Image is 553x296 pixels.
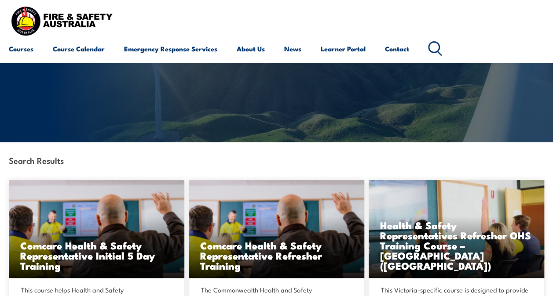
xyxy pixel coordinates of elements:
a: News [284,38,301,59]
a: Comcare Health & Safety Representative Refresher Training [189,180,364,278]
img: Comcare Health & Safety Representative Initial 5 Day TRAINING [189,180,364,278]
a: About Us [237,38,265,59]
a: Courses [9,38,33,59]
img: Comcare Health & Safety Representative Initial 5 Day TRAINING [9,180,184,278]
a: Comcare Health & Safety Representative Initial 5 Day Training [9,180,184,278]
img: Health & Safety Representatives Initial OHS Training Course (VIC) [369,180,544,278]
a: Learner Portal [321,38,366,59]
a: Health & Safety Representatives Refresher OHS Training Course – [GEOGRAPHIC_DATA] ([GEOGRAPHIC_DA... [369,180,544,278]
strong: Search Results [9,154,64,166]
h3: Health & Safety Representatives Refresher OHS Training Course – [GEOGRAPHIC_DATA] ([GEOGRAPHIC_DA... [380,220,533,271]
a: Course Calendar [53,38,105,59]
a: Contact [385,38,409,59]
a: Emergency Response Services [124,38,217,59]
h3: Comcare Health & Safety Representative Initial 5 Day Training [20,240,173,271]
h3: Comcare Health & Safety Representative Refresher Training [200,240,353,271]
